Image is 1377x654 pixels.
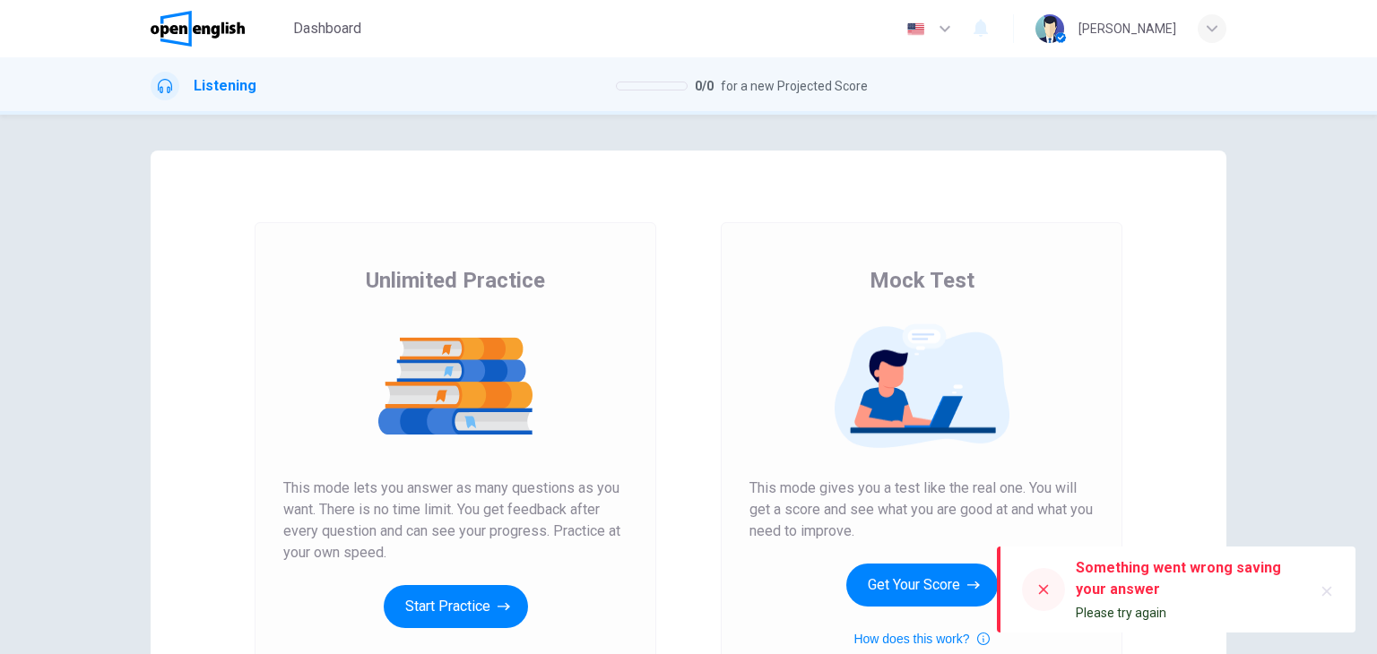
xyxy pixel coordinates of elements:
div: [PERSON_NAME] [1078,18,1176,39]
button: Start Practice [384,585,528,628]
a: OpenEnglish logo [151,11,286,47]
span: Please try again [1076,606,1166,620]
span: for a new Projected Score [721,75,868,97]
span: This mode gives you a test like the real one. You will get a score and see what you are good at a... [749,478,1094,542]
span: Dashboard [293,18,361,39]
button: Get Your Score [846,564,998,607]
button: How does this work? [853,628,989,650]
button: Dashboard [286,13,368,45]
span: Unlimited Practice [366,266,545,295]
span: This mode lets you answer as many questions as you want. There is no time limit. You get feedback... [283,478,628,564]
span: 0 / 0 [695,75,714,97]
img: Profile picture [1035,14,1064,43]
span: Mock Test [870,266,974,295]
div: Something went wrong saving your answer [1076,557,1298,600]
img: OpenEnglish logo [151,11,245,47]
h1: Listening [194,75,256,97]
img: en [905,22,927,36]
